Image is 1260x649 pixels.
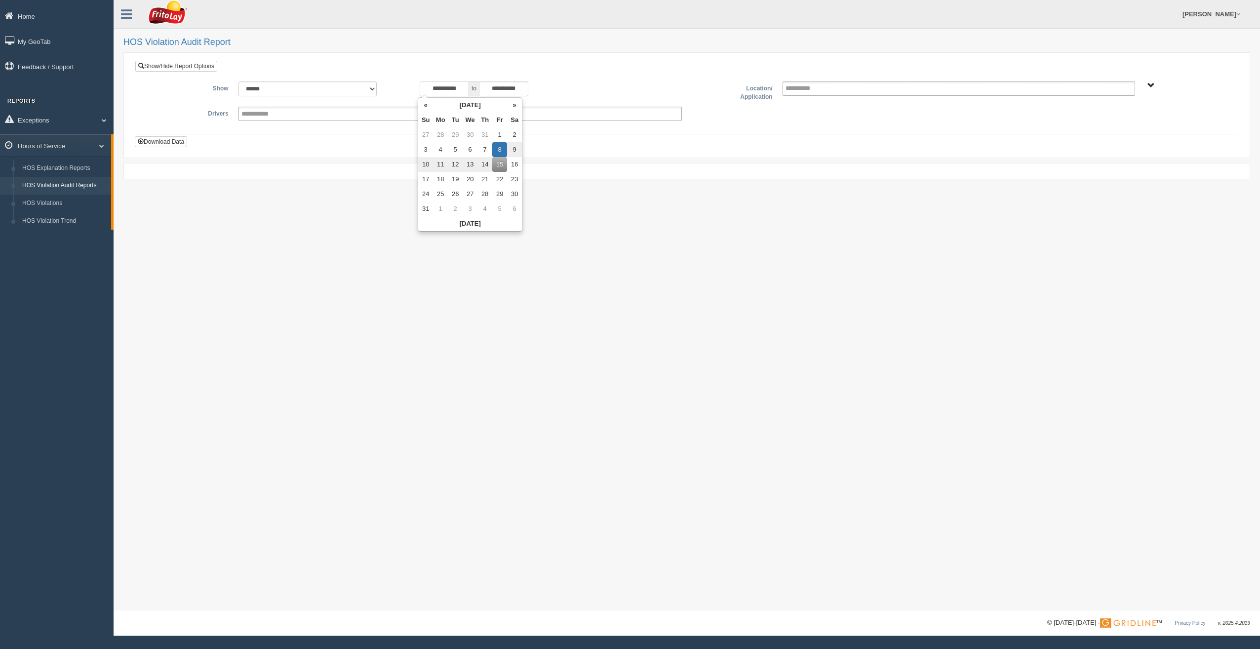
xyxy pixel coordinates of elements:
th: Mo [433,113,448,127]
td: 18 [433,172,448,187]
button: Download Data [135,136,187,147]
td: 23 [507,172,522,187]
td: 2 [448,202,463,216]
td: 20 [463,172,477,187]
th: Fr [492,113,507,127]
a: Privacy Policy [1175,620,1205,626]
td: 7 [477,142,492,157]
td: 5 [492,202,507,216]
td: 24 [418,187,433,202]
td: 6 [463,142,477,157]
td: 25 [433,187,448,202]
td: 22 [492,172,507,187]
td: 26 [448,187,463,202]
th: Th [477,113,492,127]
td: 16 [507,157,522,172]
label: Show [143,81,234,93]
label: Drivers [143,107,234,119]
td: 3 [463,202,477,216]
td: 15 [492,157,507,172]
th: [DATE] [433,98,507,113]
td: 9 [507,142,522,157]
h2: HOS Violation Audit Report [123,38,1250,47]
td: 27 [463,187,477,202]
th: » [507,98,522,113]
th: We [463,113,477,127]
th: Sa [507,113,522,127]
td: 4 [433,142,448,157]
th: [DATE] [418,216,522,231]
a: HOS Explanation Reports [18,160,111,177]
td: 4 [477,202,492,216]
td: 11 [433,157,448,172]
img: Gridline [1100,618,1156,628]
th: Su [418,113,433,127]
td: 28 [477,187,492,202]
td: 30 [463,127,477,142]
td: 19 [448,172,463,187]
td: 2 [507,127,522,142]
td: 12 [448,157,463,172]
td: 3 [418,142,433,157]
td: 6 [507,202,522,216]
td: 13 [463,157,477,172]
td: 10 [418,157,433,172]
td: 1 [492,127,507,142]
td: 29 [492,187,507,202]
td: 29 [448,127,463,142]
th: Tu [448,113,463,127]
a: Show/Hide Report Options [135,61,217,72]
label: Location/ Application [687,81,778,102]
a: HOS Violation Audit Reports [18,177,111,195]
th: « [418,98,433,113]
span: v. 2025.4.2019 [1218,620,1250,626]
td: 31 [477,127,492,142]
td: 17 [418,172,433,187]
a: HOS Violation Trend [18,212,111,230]
td: 30 [507,187,522,202]
span: to [469,81,479,96]
a: HOS Violations [18,195,111,212]
td: 28 [433,127,448,142]
td: 5 [448,142,463,157]
td: 21 [477,172,492,187]
div: © [DATE]-[DATE] - ™ [1047,618,1250,628]
td: 1 [433,202,448,216]
td: 27 [418,127,433,142]
td: 14 [477,157,492,172]
td: 8 [492,142,507,157]
td: 31 [418,202,433,216]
